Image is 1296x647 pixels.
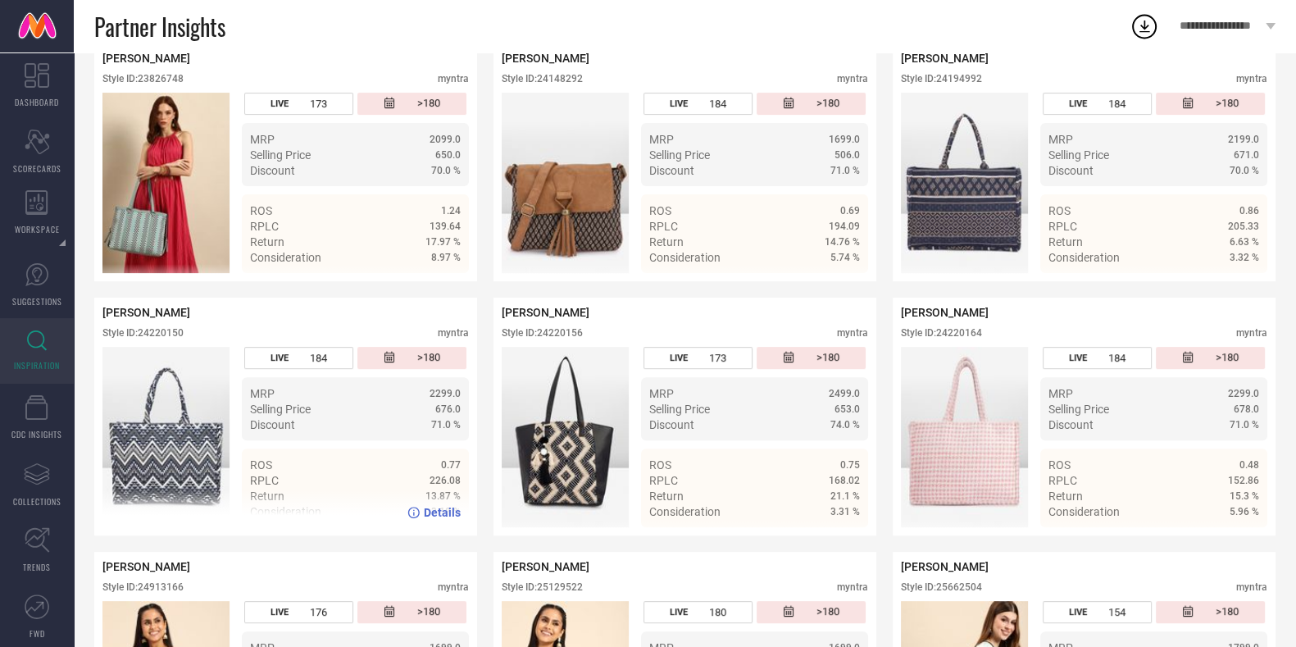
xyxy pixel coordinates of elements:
span: >180 [1216,97,1239,111]
img: Style preview image [901,93,1028,273]
span: [PERSON_NAME] [901,52,989,65]
a: Details [807,535,860,548]
span: Consideration [250,251,321,264]
div: myntra [1236,73,1267,84]
span: 3.32 % [1230,252,1259,263]
span: 70.0 % [1230,165,1259,176]
span: Details [1222,535,1259,548]
div: Number of days since the style was first listed on the platform [357,601,466,623]
span: LIVE [1069,98,1087,109]
span: 139.64 [430,221,461,232]
span: RPLC [1048,220,1077,233]
span: ROS [1048,458,1071,472]
span: RPLC [250,220,279,233]
div: myntra [1236,581,1267,593]
div: Number of days the style has been live on the platform [643,93,753,115]
span: >180 [417,605,440,619]
span: 71.0 % [431,419,461,431]
span: SUGGESTIONS [12,295,62,308]
div: Click to view image [502,93,629,273]
div: Click to view image [102,93,230,273]
div: Open download list [1130,11,1159,41]
div: Number of days since the style was first listed on the platform [1156,601,1265,623]
span: [PERSON_NAME] [502,52,589,65]
span: WORKSPACE [15,223,60,235]
span: Consideration [649,505,721,518]
div: Number of days the style has been live on the platform [1043,93,1152,115]
div: Number of days the style has been live on the platform [244,601,353,623]
span: TRENDS [23,561,51,573]
span: FWD [30,627,45,640]
span: MRP [1048,133,1073,146]
span: 184 [1108,98,1125,110]
span: [PERSON_NAME] [102,306,190,319]
span: MRP [1048,387,1073,400]
div: myntra [837,581,868,593]
a: Details [407,280,461,294]
span: [PERSON_NAME] [502,560,589,573]
span: RPLC [649,474,678,487]
div: Number of days since the style was first listed on the platform [757,93,866,115]
span: >180 [417,351,440,365]
span: 8.97 % [431,252,461,263]
div: Style ID: 24220156 [502,327,583,339]
div: Style ID: 24220150 [102,327,184,339]
span: LIVE [670,607,688,617]
span: 70.0 % [431,165,461,176]
div: Number of days since the style was first listed on the platform [1156,93,1265,115]
span: 0.86 [1239,205,1259,216]
span: >180 [816,605,839,619]
span: 0.48 [1239,459,1259,471]
span: Return [649,235,684,248]
span: Discount [649,418,694,431]
span: Consideration [649,251,721,264]
span: 2299.0 [1228,388,1259,399]
img: Style preview image [102,347,230,527]
span: LIVE [670,353,688,363]
span: RPLC [1048,474,1077,487]
span: 15.3 % [1230,490,1259,502]
span: >180 [816,97,839,111]
span: Selling Price [250,403,311,416]
span: 671.0 [1234,149,1259,161]
a: Details [1206,280,1259,294]
span: 5.74 % [830,252,860,263]
a: Details [407,506,461,519]
img: Style preview image [502,93,629,273]
span: 21.1 % [830,490,860,502]
span: 17.97 % [425,236,461,248]
span: LIVE [1069,353,1087,363]
span: Consideration [1048,505,1120,518]
span: 184 [310,352,327,364]
span: Discount [1048,418,1094,431]
span: 6.63 % [1230,236,1259,248]
span: 176 [310,606,327,618]
div: Click to view image [901,93,1028,273]
div: Style ID: 24220164 [901,327,982,339]
span: 5.96 % [1230,506,1259,517]
span: 0.75 [840,459,860,471]
span: 152.86 [1228,475,1259,486]
span: 0.77 [441,459,461,471]
img: Style preview image [502,347,629,527]
span: 184 [1108,352,1125,364]
div: Number of days the style has been live on the platform [1043,347,1152,369]
div: myntra [837,73,868,84]
span: 180 [709,606,726,618]
div: Number of days since the style was first listed on the platform [757,347,866,369]
span: 173 [709,352,726,364]
span: 0.69 [840,205,860,216]
span: COLLECTIONS [13,495,61,508]
span: 194.09 [829,221,860,232]
div: Style ID: 23826748 [102,73,184,84]
span: RPLC [250,474,279,487]
span: Discount [250,418,295,431]
div: myntra [837,327,868,339]
div: Style ID: 25129522 [502,581,583,593]
span: 1699.0 [829,134,860,145]
span: Details [424,506,461,519]
div: Number of days the style has been live on the platform [244,93,353,115]
span: ROS [250,458,272,472]
span: Return [649,490,684,503]
span: [PERSON_NAME] [901,560,989,573]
